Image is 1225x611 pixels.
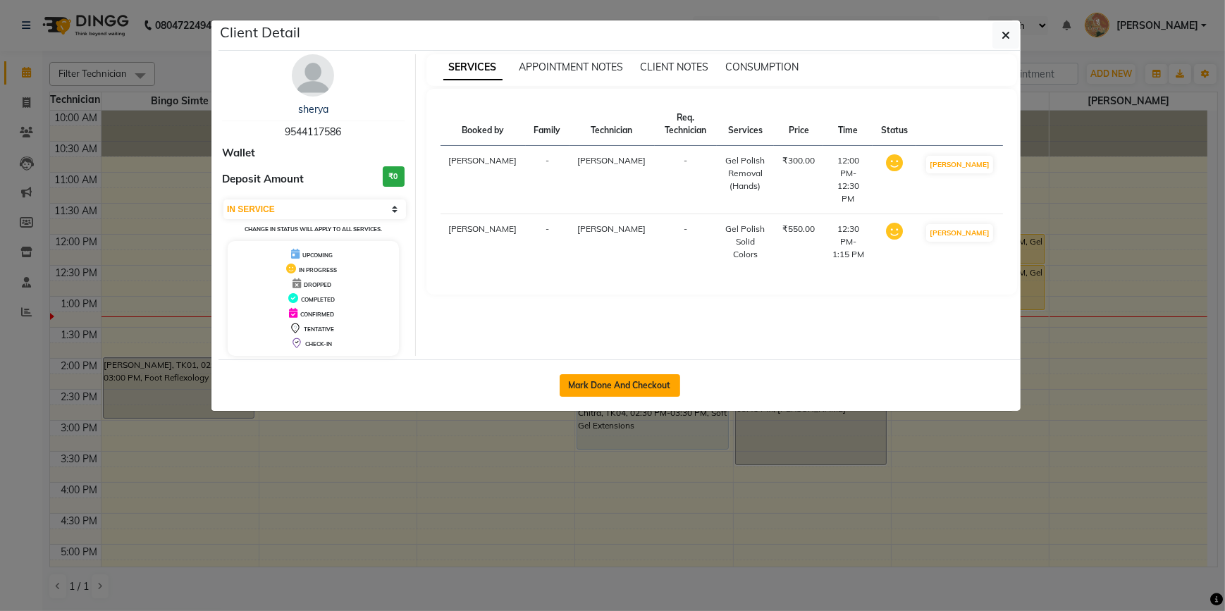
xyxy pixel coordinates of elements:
[305,340,332,347] span: CHECK-IN
[655,103,717,146] th: Req. Technician
[578,155,646,166] span: [PERSON_NAME]
[726,61,799,73] span: CONSUMPTION
[441,103,526,146] th: Booked by
[299,266,337,273] span: IN PROGRESS
[578,223,646,234] span: [PERSON_NAME]
[782,223,815,235] div: ₹550.00
[519,61,624,73] span: APPOINTMENT NOTES
[926,156,993,173] button: [PERSON_NAME]
[560,374,680,397] button: Mark Done And Checkout
[441,146,526,214] td: [PERSON_NAME]
[725,223,766,261] div: Gel Polish Solid Colors
[526,214,570,270] td: -
[823,214,873,270] td: 12:30 PM-1:15 PM
[526,146,570,214] td: -
[222,171,304,187] span: Deposit Amount
[302,252,333,259] span: UPCOMING
[782,154,815,167] div: ₹300.00
[220,22,300,43] h5: Client Detail
[526,103,570,146] th: Family
[222,145,255,161] span: Wallet
[926,224,993,242] button: [PERSON_NAME]
[441,214,526,270] td: [PERSON_NAME]
[655,146,717,214] td: -
[443,55,503,80] span: SERVICES
[823,146,873,214] td: 12:00 PM-12:30 PM
[725,154,766,192] div: Gel Polish Removal (Hands)
[823,103,873,146] th: Time
[774,103,823,146] th: Price
[245,226,382,233] small: Change in status will apply to all services.
[570,103,655,146] th: Technician
[292,54,334,97] img: avatar
[304,326,334,333] span: TENTATIVE
[285,125,341,138] span: 9544117586
[300,311,334,318] span: CONFIRMED
[717,103,775,146] th: Services
[641,61,709,73] span: CLIENT NOTES
[298,103,328,116] a: sherya
[873,103,916,146] th: Status
[304,281,331,288] span: DROPPED
[383,166,405,187] h3: ₹0
[655,214,717,270] td: -
[301,296,335,303] span: COMPLETED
